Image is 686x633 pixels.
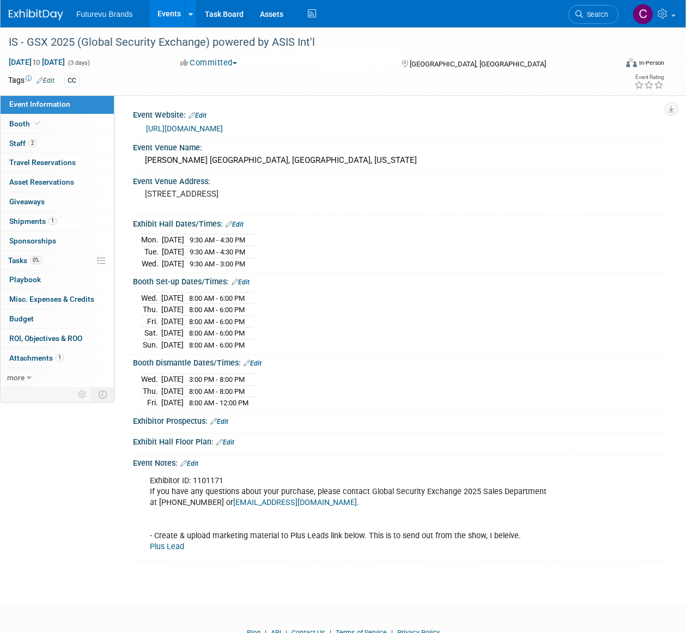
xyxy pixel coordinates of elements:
[9,100,70,108] span: Event Information
[9,178,74,186] span: Asset Reservations
[133,139,664,153] div: Event Venue Name:
[141,152,656,169] div: [PERSON_NAME] [GEOGRAPHIC_DATA], [GEOGRAPHIC_DATA], [US_STATE]
[161,304,184,316] td: [DATE]
[226,221,244,228] a: Edit
[35,120,40,126] i: Booth reservation complete
[37,77,54,84] a: Edit
[8,75,54,87] td: Tags
[9,295,94,303] span: Misc. Expenses & Credits
[9,119,43,128] span: Booth
[8,57,65,67] span: [DATE] [DATE]
[67,59,90,66] span: (3 days)
[133,107,664,121] div: Event Website:
[150,542,184,551] a: Plus Lead
[161,385,184,397] td: [DATE]
[189,399,248,407] span: 8:00 AM - 12:00 PM
[142,470,559,558] div: Exhibitor ID: 1101171 If you have any questions about your purchase, please contact Global Securi...
[1,212,114,231] a: Shipments1
[1,349,114,368] a: Attachments1
[9,236,56,245] span: Sponsorships
[177,57,241,69] button: Committed
[633,4,653,25] img: CHERYL CLOWES
[32,58,42,66] span: to
[1,173,114,192] a: Asset Reservations
[141,374,161,386] td: Wed.
[190,236,245,244] span: 9:30 AM - 4:30 PM
[161,327,184,339] td: [DATE]
[141,292,161,304] td: Wed.
[161,292,184,304] td: [DATE]
[162,258,184,269] td: [DATE]
[639,59,664,67] div: In-Person
[1,309,114,328] a: Budget
[189,329,245,337] span: 8:00 AM - 6:00 PM
[141,397,161,409] td: Fri.
[9,197,45,206] span: Giveaways
[189,294,245,302] span: 8:00 AM - 6:00 PM
[9,9,63,20] img: ExhibitDay
[180,460,198,467] a: Edit
[161,315,184,327] td: [DATE]
[76,10,133,19] span: Futurevu Brands
[210,418,228,425] a: Edit
[9,275,41,284] span: Playbook
[1,368,114,387] a: more
[146,124,223,133] a: [URL][DOMAIN_NAME]
[189,341,245,349] span: 8:00 AM - 6:00 PM
[1,134,114,153] a: Staff2
[64,75,80,87] div: CC
[141,327,161,339] td: Sat.
[583,10,608,19] span: Search
[232,278,250,286] a: Edit
[133,455,664,469] div: Event Notes:
[145,189,342,199] pre: [STREET_ADDRESS]
[189,318,245,326] span: 8:00 AM - 6:00 PM
[9,334,82,343] span: ROI, Objectives & ROO
[244,360,262,367] a: Edit
[216,439,234,446] a: Edit
[189,387,245,395] span: 8:00 AM - 8:00 PM
[133,355,664,369] div: Booth Dismantle Dates/Times:
[141,234,162,246] td: Mon.
[189,112,207,119] a: Edit
[1,192,114,211] a: Giveaways
[161,397,184,409] td: [DATE]
[48,217,57,225] span: 1
[161,339,184,350] td: [DATE]
[161,374,184,386] td: [DATE]
[30,256,42,264] span: 0%
[189,375,245,384] span: 3:00 PM - 8:00 PM
[9,217,57,226] span: Shipments
[233,498,357,507] a: [EMAIL_ADDRESS][DOMAIN_NAME]
[1,153,114,172] a: Travel Reservations
[634,75,664,80] div: Event Rating
[1,270,114,289] a: Playbook
[141,339,161,350] td: Sun.
[56,354,64,362] span: 1
[190,248,245,256] span: 9:30 AM - 4:30 PM
[9,354,64,362] span: Attachments
[568,5,618,24] a: Search
[141,315,161,327] td: Fri.
[141,385,161,397] td: Thu.
[190,260,245,268] span: 9:30 AM - 3:00 PM
[9,314,34,323] span: Budget
[73,387,92,401] td: Personalize Event Tab Strip
[133,434,664,448] div: Exhibit Hall Floor Plan:
[1,329,114,348] a: ROI, Objectives & ROO
[9,139,37,148] span: Staff
[133,413,664,427] div: Exhibitor Prospectus:
[141,258,162,269] td: Wed.
[133,173,664,187] div: Event Venue Address:
[8,256,42,265] span: Tasks
[7,373,25,382] span: more
[1,290,114,309] a: Misc. Expenses & Credits
[141,304,161,316] td: Thu.
[162,234,184,246] td: [DATE]
[133,273,664,288] div: Booth Set-up Dates/Times:
[9,158,76,167] span: Travel Reservations
[626,58,637,67] img: Format-Inperson.png
[568,57,664,73] div: Event Format
[162,246,184,258] td: [DATE]
[92,387,114,401] td: Toggle Event Tabs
